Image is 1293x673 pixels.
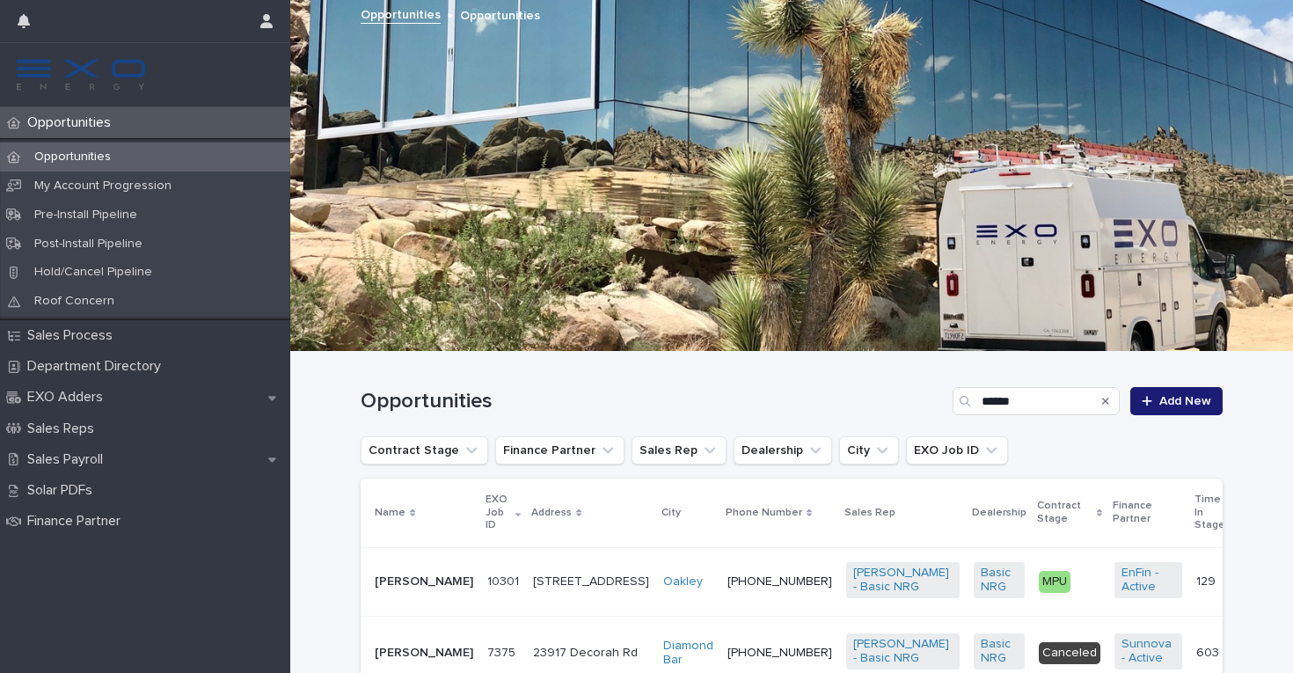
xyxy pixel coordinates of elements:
p: Pre-Install Pipeline [20,208,151,223]
p: [PERSON_NAME] [375,574,473,589]
p: Hold/Cancel Pipeline [20,265,166,280]
p: Roof Concern [20,294,128,309]
button: EXO Job ID [906,436,1008,465]
a: [PERSON_NAME] - Basic NRG [853,637,953,667]
p: Sales Reps [20,421,108,437]
p: Address [531,503,572,523]
p: Name [375,503,405,523]
p: [STREET_ADDRESS] [533,574,649,589]
a: Sunnova - Active [1121,637,1175,667]
p: Post-Install Pipeline [20,237,157,252]
p: Opportunities [20,150,125,165]
img: FKS5r6ZBThi8E5hshIGi [14,57,148,92]
button: Dealership [734,436,832,465]
a: Basic NRG [981,637,1018,667]
p: Opportunities [20,114,125,131]
a: [PERSON_NAME] - Basic NRG [853,566,953,596]
a: [PHONE_NUMBER] [727,647,832,659]
p: Phone Number [726,503,802,523]
button: Sales Rep [632,436,727,465]
div: Canceled [1039,642,1100,664]
p: 10301 [487,571,522,589]
p: Contract Stage [1037,496,1092,529]
a: Oakley [663,574,703,589]
a: Add New [1130,387,1223,415]
p: Sales Process [20,327,127,344]
button: City [839,436,899,465]
a: [PHONE_NUMBER] [727,575,832,588]
p: Sales Rep [844,503,895,523]
p: 7375 [487,642,519,661]
p: Department Directory [20,358,175,375]
button: Finance Partner [495,436,625,465]
a: Diamond Bar [663,639,713,669]
p: Opportunities [460,4,540,24]
p: 603 [1196,642,1223,661]
a: Basic NRG [981,566,1018,596]
p: Sales Payroll [20,451,117,468]
a: Opportunities [361,4,441,24]
button: Contract Stage [361,436,488,465]
p: 23917 Decorah Rd [533,646,649,661]
p: EXO Job ID [486,490,511,535]
p: Time In Stage [1194,490,1225,535]
p: Solar PDFs [20,482,106,499]
p: Finance Partner [1113,496,1184,529]
span: Add New [1159,395,1211,407]
p: Dealership [972,503,1026,523]
h1: Opportunities [361,389,946,414]
p: EXO Adders [20,389,117,406]
p: [PERSON_NAME] [375,646,473,661]
p: 129 [1196,571,1219,589]
a: EnFin - Active [1121,566,1175,596]
input: Search [953,387,1120,415]
div: MPU [1039,571,1070,593]
p: City [661,503,681,523]
p: Finance Partner [20,513,135,530]
p: My Account Progression [20,179,186,194]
